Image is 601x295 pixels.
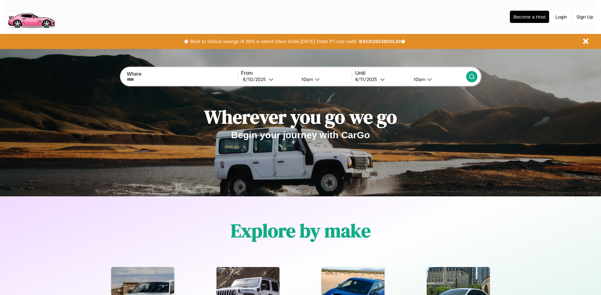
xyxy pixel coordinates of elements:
label: From [241,70,352,76]
div: 8 / 11 / 2025 [355,76,380,82]
label: Where [127,71,237,77]
div: 10am [298,76,315,82]
div: 10am [411,76,427,82]
button: 10am [409,76,466,83]
button: Back to School savings of 20% in select cities! Ends [DATE] 10am PT.Use code: [189,37,359,46]
button: Login [552,11,570,23]
label: Until [355,70,466,76]
button: Sign Up [573,11,596,23]
button: 10am [296,76,352,83]
img: logo [5,3,58,30]
button: Become a Host [510,11,549,23]
button: 8/10/2025 [241,76,296,83]
b: BACK2SCHOOL20 [359,39,401,44]
div: 8 / 10 / 2025 [243,76,269,82]
h1: Explore by make [231,218,371,243]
